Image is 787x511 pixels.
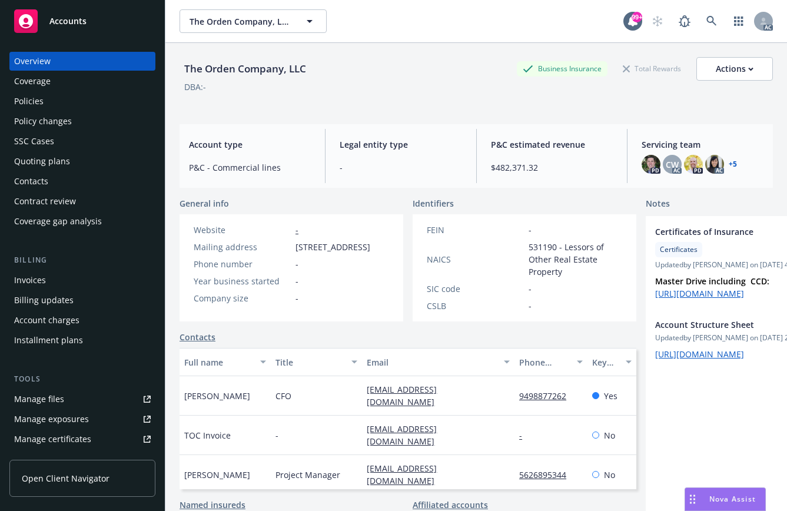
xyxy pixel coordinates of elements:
div: SSC Cases [14,132,54,151]
button: Title [271,348,362,376]
a: Manage claims [9,450,155,469]
a: Contract review [9,192,155,211]
div: Website [194,224,291,236]
div: SIC code [427,283,524,295]
span: [PERSON_NAME] [184,390,250,402]
span: Yes [604,390,617,402]
div: Mailing address [194,241,291,253]
div: Tools [9,373,155,385]
a: Policy changes [9,112,155,131]
button: Full name [180,348,271,376]
a: Account charges [9,311,155,330]
button: Key contact [587,348,636,376]
button: Nova Assist [685,487,766,511]
div: Account charges [14,311,79,330]
a: Named insureds [180,499,245,511]
div: FEIN [427,224,524,236]
div: Coverage [14,72,51,91]
a: [EMAIL_ADDRESS][DOMAIN_NAME] [367,384,444,407]
div: Key contact [592,356,619,369]
a: [URL][DOMAIN_NAME] [655,288,744,299]
div: Total Rewards [617,61,687,76]
a: Search [700,9,723,33]
span: Open Client Navigator [22,472,109,485]
div: Drag to move [685,488,700,510]
span: Project Manager [275,469,340,481]
span: No [604,469,615,481]
a: Manage exposures [9,410,155,429]
a: Accounts [9,5,155,38]
span: CFO [275,390,291,402]
div: Policies [14,92,44,111]
a: Contacts [9,172,155,191]
img: photo [684,155,703,174]
div: Manage exposures [14,410,89,429]
span: - [340,161,461,174]
img: photo [642,155,660,174]
div: Manage files [14,390,64,409]
a: Billing updates [9,291,155,310]
div: CSLB [427,300,524,312]
a: Start snowing [646,9,669,33]
a: Invoices [9,271,155,290]
div: Actions [716,58,753,80]
a: 9498877262 [519,390,576,401]
span: Account type [189,138,311,151]
div: Manage certificates [14,430,91,449]
span: Nova Assist [709,494,756,504]
span: The Orden Company, LLC [190,15,291,28]
a: Affiliated accounts [413,499,488,511]
div: Manage claims [14,450,74,469]
a: Installment plans [9,331,155,350]
span: Identifiers [413,197,454,210]
span: - [275,429,278,442]
span: 531190 - Lessors of Other Real Estate Property [529,241,622,278]
span: P&C estimated revenue [491,138,613,151]
div: 99+ [632,12,642,22]
span: - [295,275,298,287]
span: - [529,224,532,236]
div: Phone number [519,356,570,369]
span: [PERSON_NAME] [184,469,250,481]
a: Overview [9,52,155,71]
a: Coverage [9,72,155,91]
span: - [529,300,532,312]
div: Overview [14,52,51,71]
a: [EMAIL_ADDRESS][DOMAIN_NAME] [367,423,444,447]
div: Policy changes [14,112,72,131]
a: Switch app [727,9,751,33]
span: - [295,292,298,304]
span: Accounts [49,16,87,26]
span: [STREET_ADDRESS] [295,241,370,253]
span: General info [180,197,229,210]
span: P&C - Commercial lines [189,161,311,174]
a: Policies [9,92,155,111]
div: Company size [194,292,291,304]
span: CW [666,158,679,171]
button: Actions [696,57,773,81]
a: +5 [729,161,737,168]
button: Phone number [514,348,587,376]
span: - [295,258,298,270]
div: Billing [9,254,155,266]
div: Title [275,356,344,369]
strong: Master Drive including CCD: [655,276,769,287]
div: Installment plans [14,331,83,350]
div: Business Insurance [517,61,607,76]
span: Certificates [660,244,698,255]
div: Phone number [194,258,291,270]
span: TOC Invoice [184,429,231,442]
a: - [519,430,532,441]
div: DBA: - [184,81,206,93]
div: Contacts [14,172,48,191]
span: No [604,429,615,442]
a: Report a Bug [673,9,696,33]
div: Contract review [14,192,76,211]
button: The Orden Company, LLC [180,9,327,33]
div: Invoices [14,271,46,290]
div: Email [367,356,497,369]
a: Contacts [180,331,215,343]
span: Legal entity type [340,138,461,151]
a: Quoting plans [9,152,155,171]
span: - [529,283,532,295]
